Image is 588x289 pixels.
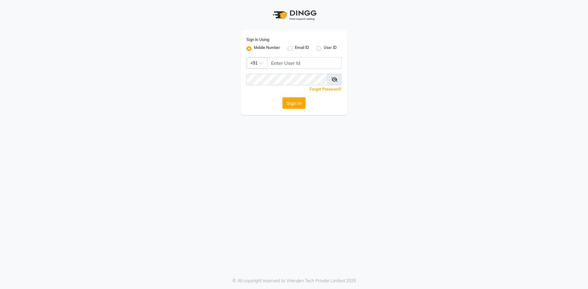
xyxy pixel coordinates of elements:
label: Mobile Number [254,45,280,52]
label: Email ID [295,45,309,52]
img: logo1.svg [269,6,318,24]
input: Username [267,57,341,69]
a: Forgot Password? [310,87,341,91]
input: Username [247,74,328,85]
label: User ID [324,45,337,52]
button: Sign In [282,97,306,109]
label: Sign In Using: [247,37,270,43]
